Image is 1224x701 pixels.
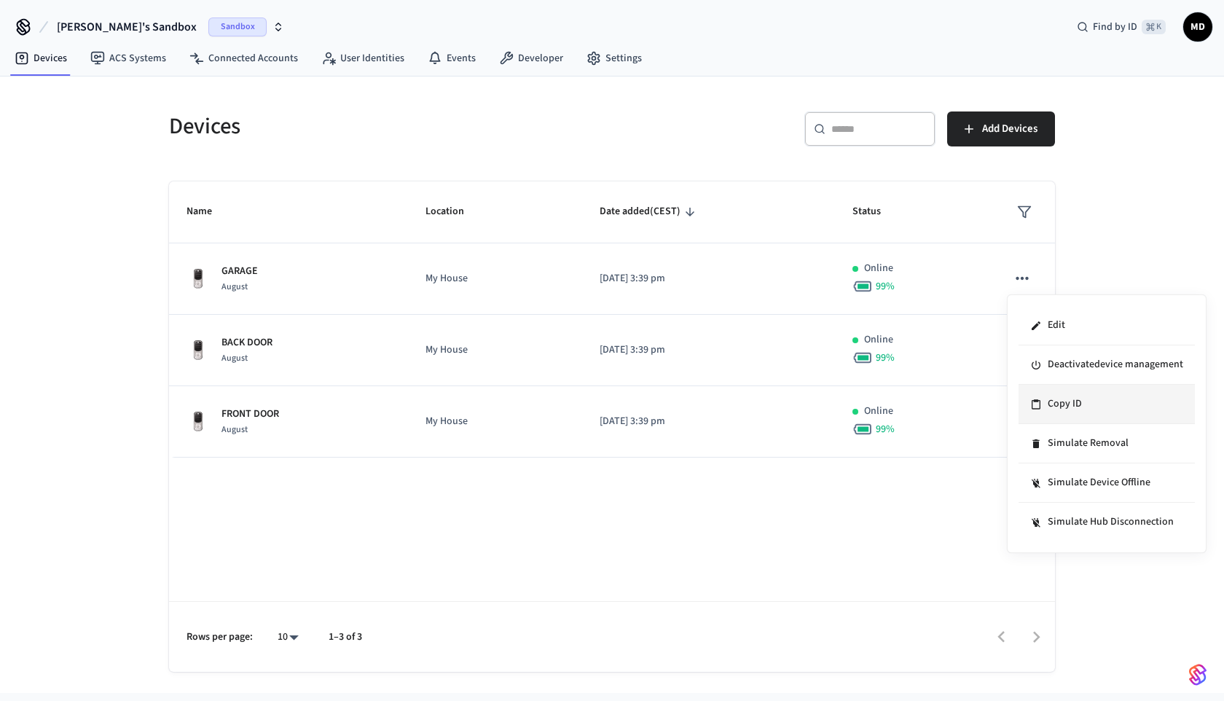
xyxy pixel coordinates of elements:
[1019,424,1195,463] li: Simulate Removal
[1019,385,1195,424] li: Copy ID
[1189,663,1207,686] img: SeamLogoGradient.69752ec5.svg
[1019,306,1195,345] li: Edit
[1019,463,1195,503] li: Simulate Device Offline
[1019,345,1195,385] li: Deactivate device management
[1019,503,1195,541] li: Simulate Hub Disconnection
